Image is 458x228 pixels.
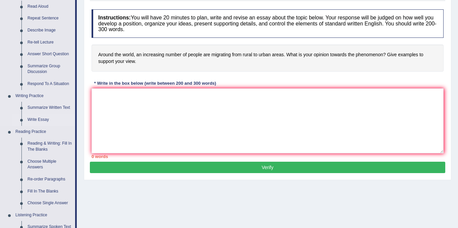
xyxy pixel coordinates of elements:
a: Read Aloud [24,1,75,13]
a: Reading & Writing: Fill In The Blanks [24,138,75,155]
a: Repeat Sentence [24,12,75,24]
h4: You will have 20 minutes to plan, write and revise an essay about the topic below. Your response ... [92,9,444,38]
a: Summarize Written Text [24,102,75,114]
a: Reading Practice [12,126,75,138]
a: Re-tell Lecture [24,36,75,49]
a: Respond To A Situation [24,78,75,90]
a: Write Essay [24,114,75,126]
b: Instructions: [98,15,131,20]
button: Verify [90,162,445,173]
a: Fill In The Blanks [24,185,75,198]
div: * Write in the box below (write between 200 and 300 words) [92,80,219,86]
a: Answer Short Question [24,48,75,60]
a: Re-order Paragraphs [24,173,75,185]
a: Choose Multiple Answers [24,156,75,173]
div: 0 words [92,153,444,160]
a: Writing Practice [12,90,75,102]
a: Describe Image [24,24,75,36]
a: Summarize Group Discussion [24,60,75,78]
h4: Around the world, an increasing number of people are migrating from rural to urban areas. What is... [92,45,444,72]
a: Choose Single Answer [24,197,75,209]
a: Listening Practice [12,209,75,221]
